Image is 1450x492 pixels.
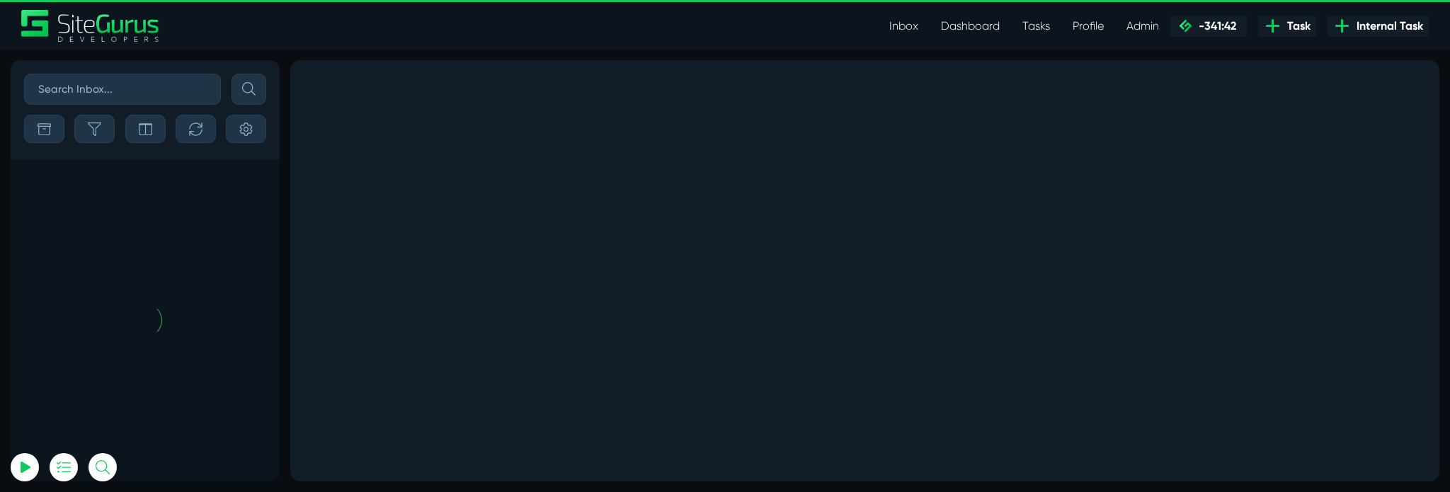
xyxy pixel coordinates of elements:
a: Admin [1115,12,1170,40]
span: -341:42 [1193,19,1236,33]
img: Sitegurus Logo [21,10,160,42]
span: Task [1281,18,1311,35]
a: -341:42 [1170,16,1247,37]
a: Internal Task [1328,16,1429,37]
a: Inbox [878,12,930,40]
a: Tasks [1011,12,1061,40]
a: Dashboard [930,12,1011,40]
a: Profile [1061,12,1115,40]
a: Task [1258,16,1316,37]
a: SiteGurus [21,10,160,42]
span: Internal Task [1351,18,1423,35]
input: Search Inbox... [24,74,221,105]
